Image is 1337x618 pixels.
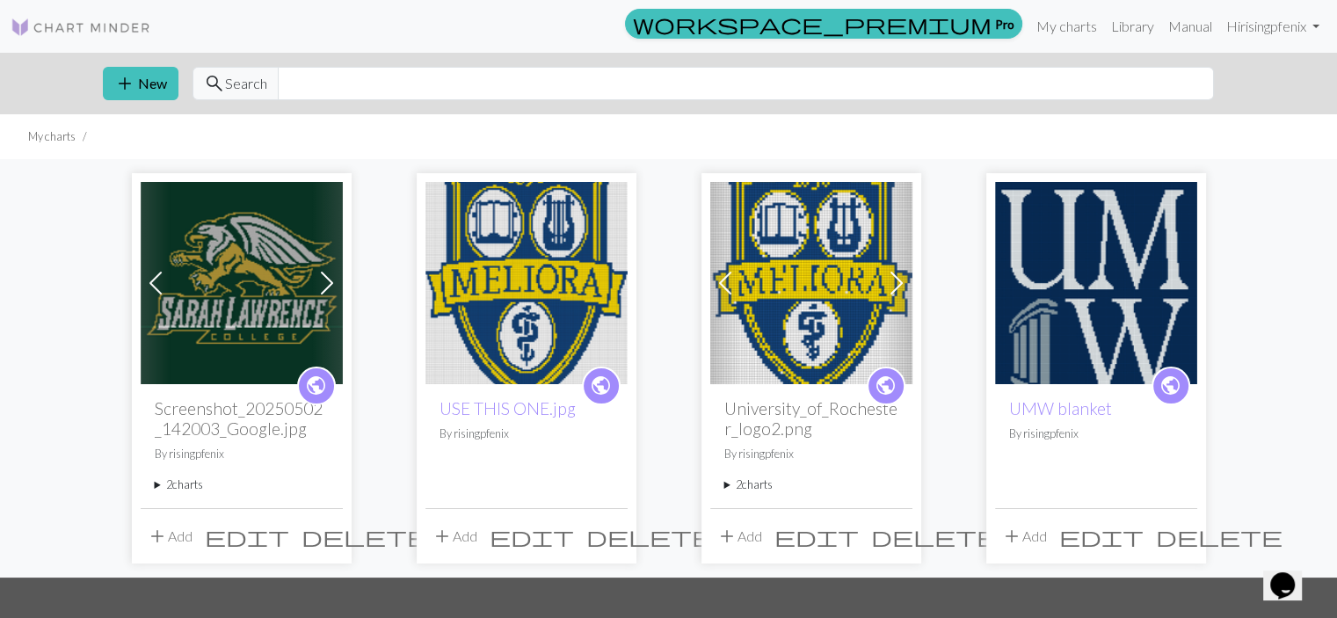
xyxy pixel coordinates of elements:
[724,476,898,493] summary: 2charts
[724,446,898,462] p: By risingpfenix
[114,71,135,96] span: add
[582,367,621,405] a: public
[425,182,628,384] img: USE THIS ONE.jpg
[995,520,1053,553] button: Add
[1104,9,1161,44] a: Library
[305,368,327,404] i: public
[155,476,329,493] summary: 2charts
[580,520,719,553] button: Delete
[302,524,428,549] span: delete
[1152,367,1190,405] a: public
[155,398,329,439] h2: Screenshot_20250502_142003_Google.jpg
[205,526,289,547] i: Edit
[432,524,453,549] span: add
[440,398,576,418] a: USE THIS ONE.jpg
[871,524,998,549] span: delete
[155,446,329,462] p: By risingpfenix
[1029,9,1104,44] a: My charts
[633,11,992,36] span: workspace_premium
[297,367,336,405] a: public
[995,273,1197,289] a: UMW logo
[425,520,483,553] button: Add
[205,524,289,549] span: edit
[141,182,343,384] img: Maya's Blanket
[1059,524,1144,549] span: edit
[483,520,580,553] button: Edit
[295,520,434,553] button: Delete
[1156,524,1283,549] span: delete
[490,524,574,549] span: edit
[28,128,76,145] li: My charts
[867,367,905,405] a: public
[774,524,859,549] span: edit
[141,520,199,553] button: Add
[768,520,865,553] button: Edit
[710,520,768,553] button: Add
[1059,526,1144,547] i: Edit
[716,524,738,549] span: add
[103,67,178,100] button: New
[1001,524,1022,549] span: add
[590,368,612,404] i: public
[425,273,628,289] a: USE THIS ONE.jpg
[225,73,267,94] span: Search
[305,372,327,399] span: public
[440,425,614,442] p: By risingpfenix
[875,368,897,404] i: public
[1159,372,1181,399] span: public
[724,398,898,439] h2: University_of_Rochester_logo2.png
[11,17,151,38] img: Logo
[865,520,1004,553] button: Delete
[141,273,343,289] a: Maya's Blanket
[1161,9,1219,44] a: Manual
[1009,425,1183,442] p: By risingpfenix
[1009,398,1112,418] a: UMW blanket
[1159,368,1181,404] i: public
[147,524,168,549] span: add
[1053,520,1150,553] button: Edit
[204,71,225,96] span: search
[1150,520,1289,553] button: Delete
[199,520,295,553] button: Edit
[590,372,612,399] span: public
[490,526,574,547] i: Edit
[710,182,912,384] img: University_of_Rochester_logo2.png
[995,182,1197,384] img: UMW logo
[625,9,1022,39] a: Pro
[875,372,897,399] span: public
[1263,548,1319,600] iframe: chat widget
[774,526,859,547] i: Edit
[586,524,713,549] span: delete
[1219,9,1326,44] a: Hirisingpfenix
[710,273,912,289] a: University_of_Rochester_logo2.png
